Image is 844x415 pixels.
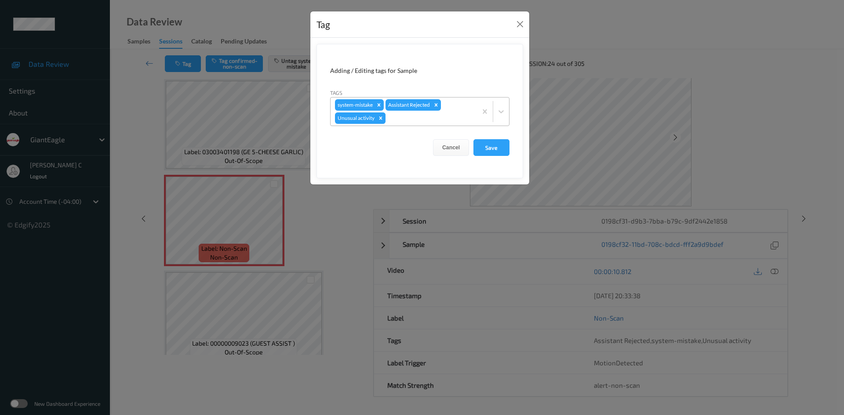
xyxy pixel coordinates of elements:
div: Remove Unusual activity [376,112,386,124]
label: Tags [330,89,342,97]
button: Save [473,139,509,156]
button: Close [514,18,526,30]
div: Assistant Rejected [386,99,431,111]
div: system-mistake [335,99,374,111]
div: Unusual activity [335,112,376,124]
div: Tag [316,18,330,32]
div: Remove Assistant Rejected [431,99,441,111]
button: Cancel [433,139,469,156]
div: Adding / Editing tags for Sample [330,66,509,75]
div: Remove system-mistake [374,99,384,111]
